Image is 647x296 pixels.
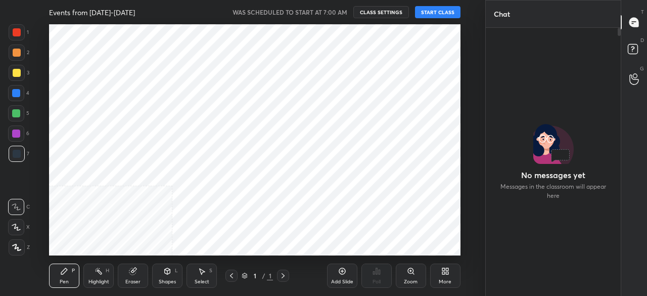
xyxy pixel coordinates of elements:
div: Select [195,279,209,284]
div: Add Slide [331,279,353,284]
div: 2 [9,45,29,61]
p: G [640,65,644,72]
div: 1 [267,271,273,280]
div: Z [9,239,30,256]
h5: WAS SCHEDULED TO START AT 7:00 AM [233,8,347,17]
div: More [439,279,451,284]
div: Eraser [125,279,141,284]
div: P [72,268,75,273]
button: START CLASS [415,6,460,18]
div: 4 [8,85,29,101]
div: L [175,268,178,273]
div: Pen [60,279,69,284]
p: D [640,36,644,44]
div: X [8,219,30,235]
div: 1 [250,273,260,279]
div: C [8,199,30,215]
div: 1 [9,24,29,40]
div: Zoom [404,279,418,284]
div: 7 [9,146,29,162]
p: T [641,8,644,16]
div: 3 [9,65,29,81]
p: Chat [486,1,518,27]
div: 6 [8,125,29,142]
h4: Events from [DATE]-[DATE] [49,8,135,17]
div: H [106,268,109,273]
div: S [209,268,212,273]
div: Highlight [88,279,109,284]
div: 5 [8,105,29,121]
button: CLASS SETTINGS [353,6,409,18]
div: Shapes [159,279,176,284]
div: / [262,273,265,279]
